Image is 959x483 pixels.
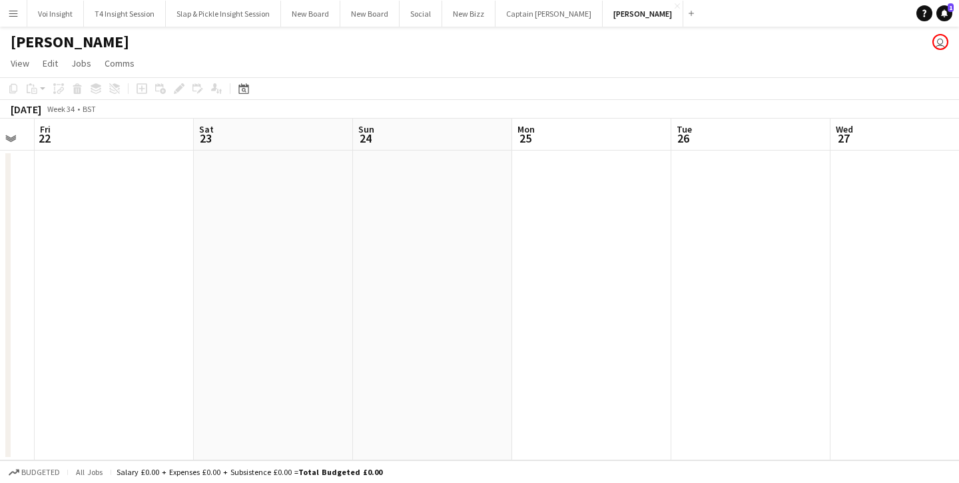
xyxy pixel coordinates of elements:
span: All jobs [73,467,105,477]
span: Sun [358,123,374,135]
span: Week 34 [44,104,77,114]
span: 1 [948,3,954,12]
button: New Board [340,1,400,27]
span: Comms [105,57,135,69]
div: BST [83,104,96,114]
span: Sat [199,123,214,135]
span: Edit [43,57,58,69]
a: Edit [37,55,63,72]
a: Jobs [66,55,97,72]
span: Tue [677,123,692,135]
a: 1 [936,5,952,21]
span: 27 [834,131,853,146]
button: Captain [PERSON_NAME] [495,1,603,27]
button: Slap & Pickle Insight Session [166,1,281,27]
span: View [11,57,29,69]
div: Salary £0.00 + Expenses £0.00 + Subsistence £0.00 = [117,467,382,477]
span: Total Budgeted £0.00 [298,467,382,477]
span: 24 [356,131,374,146]
span: Wed [836,123,853,135]
button: Voi Insight [27,1,84,27]
a: View [5,55,35,72]
button: [PERSON_NAME] [603,1,683,27]
app-user-avatar: India Wood [932,34,948,50]
button: Social [400,1,442,27]
span: Jobs [71,57,91,69]
span: 25 [515,131,535,146]
button: New Bizz [442,1,495,27]
button: New Board [281,1,340,27]
span: Budgeted [21,468,60,477]
div: [DATE] [11,103,41,116]
a: Comms [99,55,140,72]
span: 22 [38,131,51,146]
h1: [PERSON_NAME] [11,32,129,52]
button: Budgeted [7,465,62,480]
span: 26 [675,131,692,146]
span: 23 [197,131,214,146]
span: Mon [517,123,535,135]
span: Fri [40,123,51,135]
button: T4 Insight Session [84,1,166,27]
